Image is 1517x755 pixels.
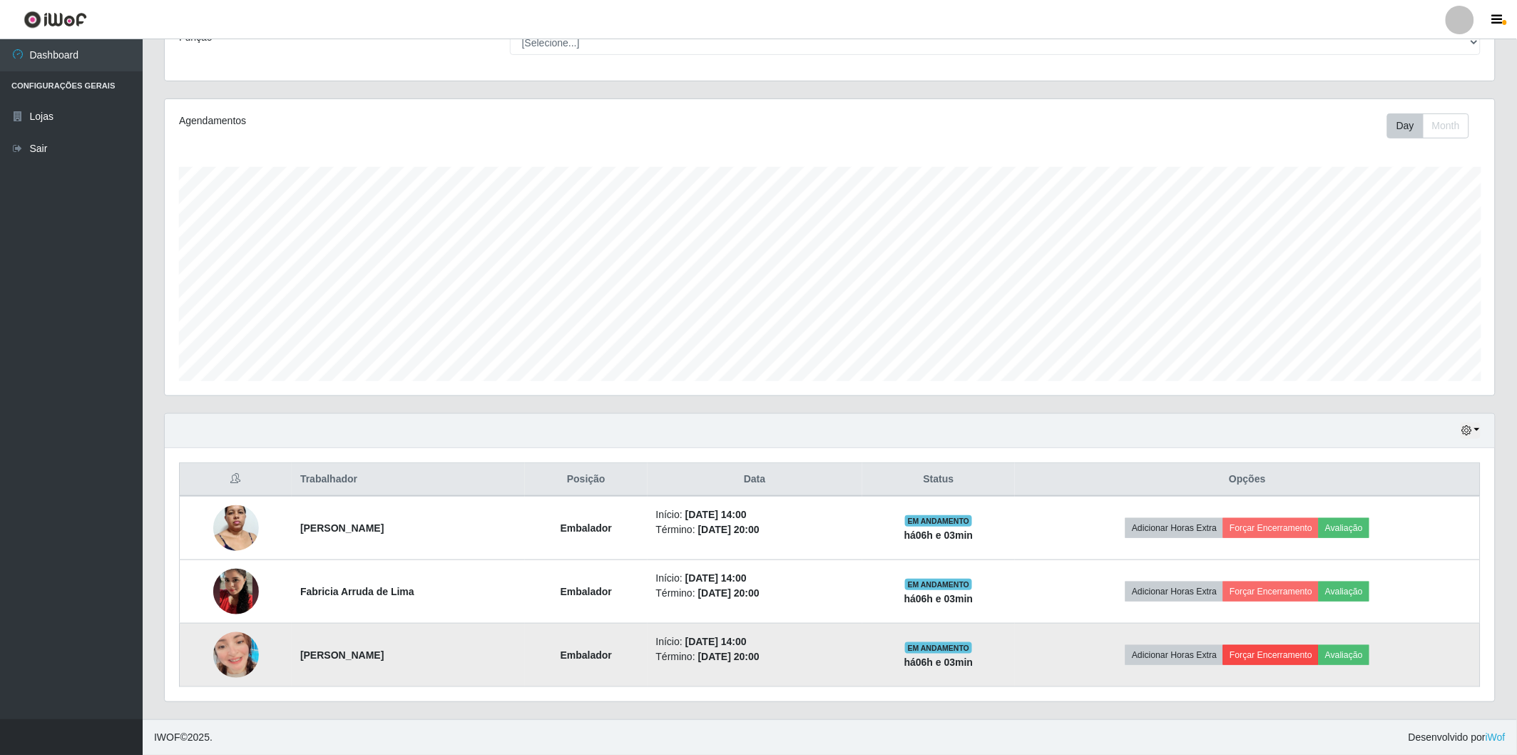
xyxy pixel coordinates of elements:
strong: há 06 h e 03 min [904,593,974,604]
button: Adicionar Horas Extra [1125,582,1223,602]
img: 1757779706690.jpeg [213,614,259,696]
button: Forçar Encerramento [1223,518,1319,538]
button: Avaliação [1319,582,1369,602]
a: iWof [1486,731,1506,743]
span: EM ANDAMENTO [905,642,973,654]
time: [DATE] 20:00 [698,587,760,599]
th: Opções [1015,463,1480,497]
button: Avaliação [1319,518,1369,538]
li: Término: [656,522,854,537]
div: Toolbar with button groups [1387,113,1481,138]
th: Data [648,463,862,497]
span: © 2025 . [154,730,213,745]
th: Trabalhador [292,463,525,497]
strong: Fabricia Arruda de Lima [300,586,414,597]
li: Término: [656,649,854,664]
button: Avaliação [1319,645,1369,665]
button: Month [1423,113,1469,138]
span: EM ANDAMENTO [905,579,973,590]
strong: Embalador [561,522,612,534]
button: Forçar Encerramento [1223,645,1319,665]
time: [DATE] 14:00 [685,636,747,647]
span: EM ANDAMENTO [905,515,973,527]
button: Forçar Encerramento [1223,582,1319,602]
th: Status [862,463,1016,497]
li: Término: [656,586,854,601]
div: Agendamentos [179,113,709,128]
li: Início: [656,634,854,649]
span: Desenvolvido por [1409,730,1506,745]
strong: Embalador [561,586,612,597]
li: Início: [656,571,854,586]
time: [DATE] 14:00 [685,509,747,520]
strong: [PERSON_NAME] [300,649,384,661]
img: CoreUI Logo [24,11,87,29]
div: First group [1387,113,1469,138]
time: [DATE] 14:00 [685,572,747,584]
img: 1701877774523.jpeg [213,497,259,558]
li: Início: [656,507,854,522]
button: Adicionar Horas Extra [1125,645,1223,665]
strong: há 06 h e 03 min [904,529,974,541]
strong: Embalador [561,649,612,661]
th: Posição [525,463,648,497]
button: Adicionar Horas Extra [1125,518,1223,538]
time: [DATE] 20:00 [698,524,760,535]
strong: há 06 h e 03 min [904,657,974,668]
button: Day [1387,113,1424,138]
strong: [PERSON_NAME] [300,522,384,534]
span: IWOF [154,731,180,743]
time: [DATE] 20:00 [698,651,760,662]
img: 1734129237626.jpeg [213,551,259,632]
